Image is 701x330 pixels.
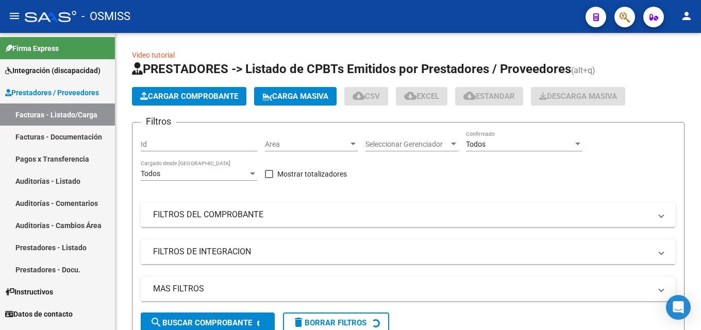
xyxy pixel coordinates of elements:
span: Estandar [463,92,515,101]
span: Datos de contacto [5,308,73,320]
button: CSV [344,87,388,106]
mat-expansion-panel-header: FILTROS DEL COMPROBANTE [141,202,676,227]
span: Firma Express [5,43,59,54]
mat-icon: delete [292,316,305,328]
mat-panel-title: FILTROS DEL COMPROBANTE [153,209,651,220]
span: - OSMISS [81,5,130,28]
button: EXCEL [396,87,447,106]
span: Area [265,140,348,149]
mat-expansion-panel-header: MAS FILTROS [141,276,676,301]
a: Video tutorial [132,51,175,59]
span: Cargar Comprobante [140,92,238,101]
h3: Filtros [141,114,176,129]
span: Carga Masiva [262,92,328,101]
span: Mostrar totalizadores [277,168,347,180]
mat-icon: cloud_download [353,90,365,102]
mat-icon: menu [8,10,21,22]
button: Estandar [455,87,523,106]
span: Seleccionar Gerenciador [365,140,449,149]
span: PRESTADORES -> Listado de CPBTs Emitidos por Prestadores / Proveedores [132,62,571,76]
button: Carga Masiva [254,87,337,106]
div: Open Intercom Messenger [666,295,691,320]
span: Todos [141,169,160,178]
span: Prestadores / Proveedores [5,87,99,98]
span: Todos [466,140,486,148]
mat-icon: cloud_download [463,90,476,102]
span: CSV [353,92,380,101]
app-download-masive: Descarga masiva de comprobantes (adjuntos) [531,87,625,106]
span: EXCEL [404,92,439,101]
button: Descarga Masiva [531,87,625,106]
mat-panel-title: FILTROS DE INTEGRACION [153,246,651,257]
span: Integración (discapacidad) [5,65,101,76]
mat-icon: cloud_download [404,90,416,102]
mat-icon: person [680,10,693,22]
mat-icon: search [150,316,162,328]
mat-panel-title: MAS FILTROS [153,283,651,294]
span: Instructivos [5,286,53,298]
span: Descarga Masiva [539,92,617,101]
mat-expansion-panel-header: FILTROS DE INTEGRACION [141,239,676,264]
span: Buscar Comprobante [150,318,252,327]
span: Borrar Filtros [292,318,366,327]
button: Cargar Comprobante [132,87,246,106]
span: (alt+q) [571,65,595,75]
